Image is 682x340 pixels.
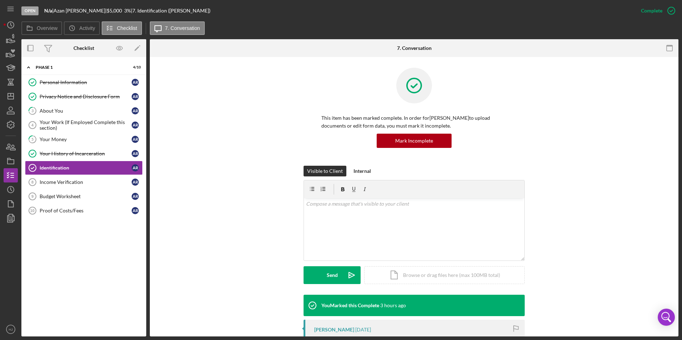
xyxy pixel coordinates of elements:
div: A R [132,150,139,157]
label: Checklist [117,25,137,31]
a: IdentificationAR [25,161,143,175]
div: Identification [40,165,132,171]
div: Budget Worksheet [40,194,132,199]
div: 7. Conversation [397,45,432,51]
div: Income Verification [40,179,132,185]
button: HJ [4,322,18,336]
button: Mark Incomplete [377,134,452,148]
div: Privacy Notice and Disclosure Form [40,94,132,99]
a: 8Income VerificationAR [25,175,143,189]
div: A R [132,122,139,129]
div: A R [132,79,139,86]
tspan: 3 [31,108,34,113]
a: Personal InformationAR [25,75,143,89]
button: 7. Conversation [150,21,205,35]
div: 4 / 10 [128,65,141,69]
div: Mark Incomplete [395,134,433,148]
tspan: 9 [31,194,34,199]
div: Visible to Client [307,166,343,176]
a: 5Your MoneyAR [25,132,143,146]
button: Visible to Client [304,166,346,176]
span: $5,000 [107,7,122,14]
div: A R [132,136,139,143]
tspan: 8 [31,180,34,184]
div: A R [132,93,139,100]
b: N/a [44,7,52,14]
div: Azan [PERSON_NAME] | [54,8,107,14]
div: Open Intercom Messenger [658,309,675,326]
a: 4Your Work (If Employed Complete this section)AR [25,118,143,132]
div: Personal Information [40,79,132,85]
div: About You [40,108,132,114]
button: Activity [64,21,100,35]
button: Overview [21,21,62,35]
button: Send [304,266,361,284]
div: You Marked this Complete [321,303,379,308]
div: 3 % [124,8,131,14]
text: HJ [9,328,13,331]
a: 10Proof of Costs/FeesAR [25,204,143,218]
div: | [44,8,54,14]
tspan: 10 [30,208,34,213]
label: 7. Conversation [165,25,200,31]
button: Complete [634,4,678,18]
time: 2025-09-04 20:41 [355,327,371,333]
div: Phase 1 [36,65,123,69]
div: Your History of Incarceration [40,151,132,156]
div: A R [132,193,139,200]
div: | 7. Identification ([PERSON_NAME]) [131,8,210,14]
div: [PERSON_NAME] [314,327,354,333]
div: Open [21,6,39,15]
a: 3About YouAR [25,104,143,118]
div: A R [132,107,139,114]
tspan: 5 [31,137,34,141]
button: Checklist [102,21,142,35]
a: 9Budget WorksheetAR [25,189,143,204]
a: Privacy Notice and Disclosure FormAR [25,89,143,104]
div: Internal [353,166,371,176]
div: Your Money [40,136,132,142]
button: Internal [350,166,375,176]
p: This item has been marked complete. In order for [PERSON_NAME] to upload documents or edit form d... [321,114,507,130]
div: A R [132,207,139,214]
label: Activity [79,25,95,31]
a: Your History of IncarcerationAR [25,146,143,161]
div: Complete [641,4,662,18]
time: 2025-09-08 13:34 [380,303,406,308]
div: A R [132,179,139,186]
div: Proof of Costs/Fees [40,208,132,213]
div: Send [327,266,338,284]
label: Overview [37,25,57,31]
div: Checklist [73,45,94,51]
div: A R [132,164,139,171]
tspan: 4 [31,123,34,127]
div: Your Work (If Employed Complete this section) [40,119,132,131]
